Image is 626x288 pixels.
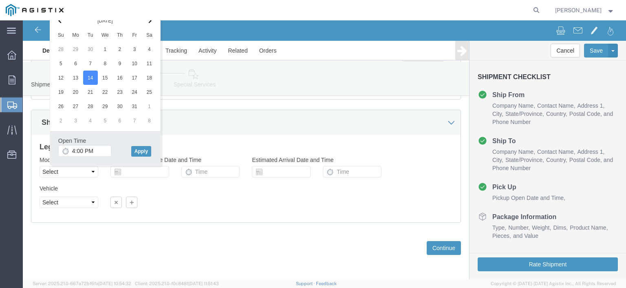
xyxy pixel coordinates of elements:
[491,280,616,287] span: Copyright © [DATE]-[DATE] Agistix Inc., All Rights Reserved
[98,281,131,286] span: [DATE] 10:54:32
[555,6,602,15] span: Christopher Loor
[296,281,316,286] a: Support
[33,281,131,286] span: Server: 2025.21.0-667a72bf6fa
[6,4,64,16] img: logo
[188,281,219,286] span: [DATE] 11:51:43
[23,20,626,279] iframe: FS Legacy Container
[316,281,337,286] a: Feedback
[135,281,219,286] span: Client: 2025.21.0-f0c8481
[555,5,615,15] button: [PERSON_NAME]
